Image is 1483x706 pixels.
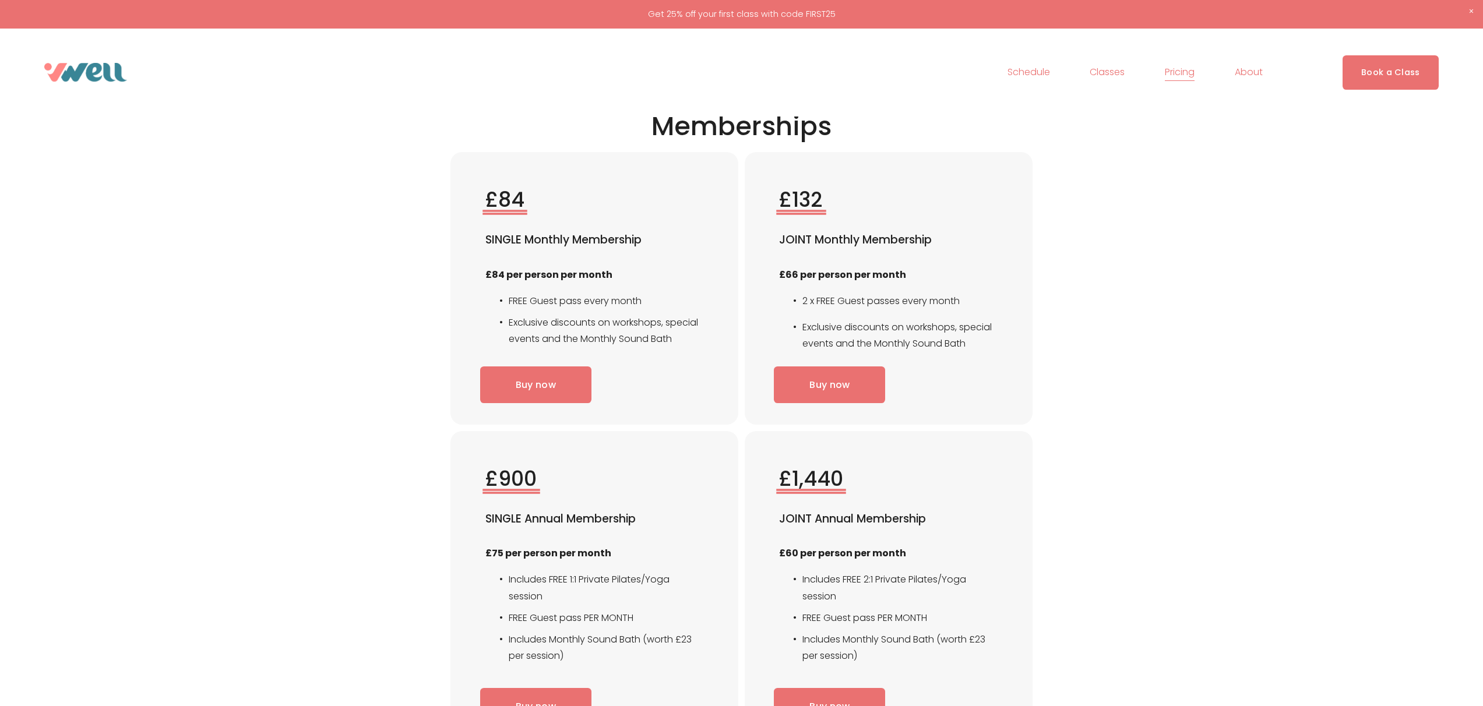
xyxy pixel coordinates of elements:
[802,293,998,310] p: 2 x FREE Guest passes every month
[1008,63,1050,82] a: Schedule
[779,268,906,281] strong: £66 per person per month
[774,366,885,403] a: Buy now
[485,232,704,248] h4: SINGLE Monthly Membership
[1090,64,1125,81] span: Classes
[802,610,998,627] p: FREE Guest pass PER MONTH
[485,546,611,560] strong: £75 per person per month
[1235,63,1263,82] a: folder dropdown
[802,571,998,605] p: Includes FREE 2:1 Private Pilates/Yoga session
[509,315,704,348] p: Exclusive discounts on workshops, special events and the Monthly Sound Bath
[1343,55,1439,90] a: Book a Class
[485,185,524,214] span: £84
[1165,63,1195,82] a: Pricing
[1090,63,1125,82] a: folder dropdown
[485,464,537,493] span: £900
[480,366,591,403] a: Buy now
[44,63,127,82] img: VWell
[779,511,998,527] h4: JOINT Annual Membership
[509,631,704,665] p: Includes Monthly Sound Bath (worth £23 per session)
[1235,64,1263,81] span: About
[779,546,906,560] strong: £60 per person per month
[485,268,612,281] strong: £84 per person per month
[485,511,704,527] h4: SINGLE Annual Membership
[509,293,704,310] p: FREE Guest pass every month
[779,185,822,214] span: £132
[568,110,914,143] h2: Memberships
[802,319,998,353] p: Exclusive discounts on workshops, special events and the Monthly Sound Bath
[779,464,843,493] span: £1,440
[779,232,998,248] h4: JOINT Monthly Membership
[509,610,704,627] p: FREE Guest pass PER MONTH
[802,631,998,665] p: Includes Monthly Sound Bath (worth £23 per session)
[509,571,704,605] p: Includes FREE 1:1 Private Pilates/Yoga session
